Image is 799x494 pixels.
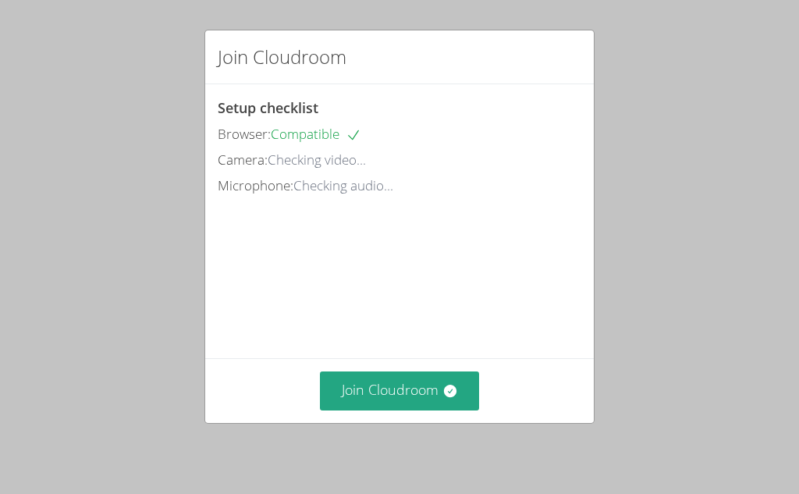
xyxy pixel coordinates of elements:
[293,176,393,194] span: Checking audio...
[218,176,293,194] span: Microphone:
[218,125,271,143] span: Browser:
[218,98,318,117] span: Setup checklist
[268,151,366,169] span: Checking video...
[320,371,480,410] button: Join Cloudroom
[218,151,268,169] span: Camera:
[271,125,361,143] span: Compatible
[218,43,346,71] h2: Join Cloudroom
